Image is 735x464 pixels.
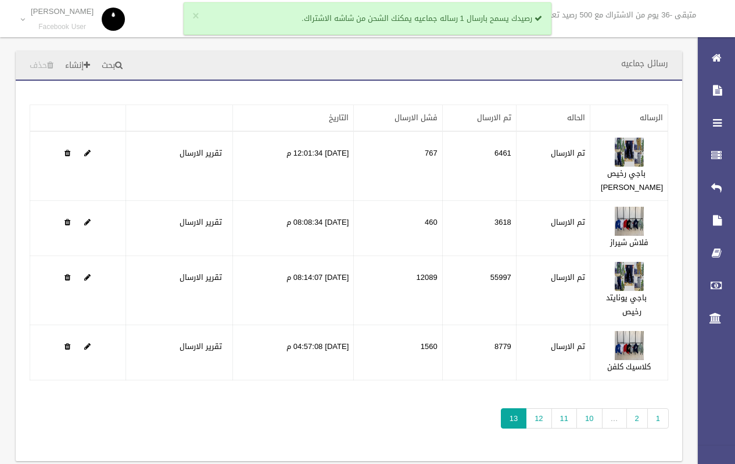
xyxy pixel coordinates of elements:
td: 3618 [442,201,516,256]
td: [DATE] 08:14:07 م [232,256,354,325]
a: تقرير الارسال [180,270,222,285]
span: 13 [501,408,526,429]
a: Edit [615,146,644,160]
header: رسائل جماعيه [607,52,682,75]
img: 638940822065273710.jpg [615,207,644,236]
td: [DATE] 08:08:34 م [232,201,354,256]
a: التاريخ [329,110,349,125]
th: الحاله [516,105,590,132]
label: تم الارسال [551,340,585,354]
a: فلاش شيراز [610,235,648,250]
a: باجي يونايتد رخيص [606,290,647,319]
a: Edit [84,270,91,285]
td: 767 [354,131,442,201]
a: بحث [97,55,127,77]
a: 11 [551,408,577,429]
td: 1560 [354,325,442,380]
img: 638942435217814084.jpg [615,331,644,360]
a: تقرير الارسال [180,146,222,160]
a: Edit [84,215,91,229]
label: تم الارسال [551,271,585,285]
p: [PERSON_NAME] [31,7,94,16]
td: 55997 [442,256,516,325]
a: 1 [647,408,669,429]
span: … [602,408,627,429]
label: تم الارسال [551,215,585,229]
a: باجي رخيص [PERSON_NAME] [601,166,663,195]
div: رصيدك يسمح بارسال 1 رساله جماعيه يمكنك الشحن من شاشه الاشتراك. [184,2,551,35]
img: 638940530075898819.jpg [615,138,644,167]
a: كلاسيك كلفن [607,359,651,374]
a: 10 [576,408,602,429]
td: [DATE] 04:57:08 م [232,325,354,380]
a: Edit [615,339,644,354]
small: Facebook User [31,23,94,31]
th: الرساله [590,105,668,132]
a: تم الارسال [477,110,511,125]
td: 12089 [354,256,442,325]
td: [DATE] 12:01:34 م [232,131,354,201]
a: Edit [615,270,644,285]
a: فشل الارسال [395,110,438,125]
label: تم الارسال [551,146,585,160]
a: 12 [526,408,551,429]
a: 2 [626,408,648,429]
td: 460 [354,201,442,256]
button: × [192,10,199,22]
a: Edit [84,146,91,160]
a: إنشاء [60,55,95,77]
a: Edit [615,215,644,229]
a: تقرير الارسال [180,215,222,229]
a: تقرير الارسال [180,339,222,354]
img: 638940826558160687.jpg [615,262,644,291]
a: Edit [84,339,91,354]
td: 6461 [442,131,516,201]
td: 8779 [442,325,516,380]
